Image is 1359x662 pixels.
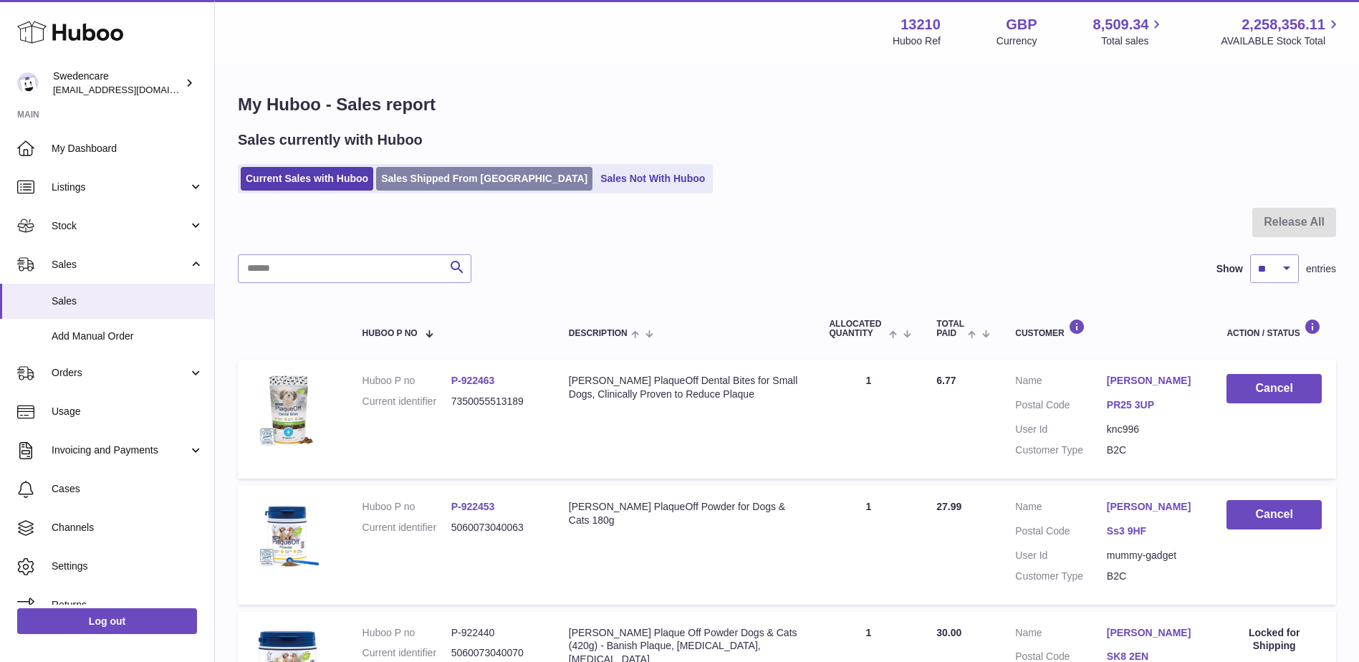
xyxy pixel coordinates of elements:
span: Huboo P no [362,329,418,338]
dt: Postal Code [1015,398,1107,416]
td: 1 [815,360,922,479]
dd: 5060073040070 [451,646,540,660]
dt: Huboo P no [362,500,451,514]
dt: User Id [1015,549,1107,562]
dd: B2C [1107,570,1199,583]
dd: knc996 [1107,423,1199,436]
strong: 13210 [901,15,941,34]
label: Show [1216,262,1243,276]
dt: Customer Type [1015,443,1107,457]
dt: Name [1015,500,1107,517]
a: Sales Shipped From [GEOGRAPHIC_DATA] [376,167,592,191]
dd: 7350055513189 [451,395,540,408]
dt: Postal Code [1015,524,1107,542]
span: Sales [52,294,203,308]
a: [PERSON_NAME] [1107,626,1199,640]
a: Ss3 9HF [1107,524,1199,538]
button: Cancel [1226,500,1322,529]
div: Swedencare [53,69,182,97]
dd: B2C [1107,443,1199,457]
a: Current Sales with Huboo [241,167,373,191]
span: 2,258,356.11 [1242,15,1325,34]
span: Cases [52,482,203,496]
a: P-922453 [451,501,495,512]
span: 27.99 [936,501,961,512]
button: Cancel [1226,374,1322,403]
dt: Customer Type [1015,570,1107,583]
dd: mummy-gadget [1107,549,1199,562]
img: gemma.horsfield@swedencare.co.uk [17,72,39,94]
span: Total paid [936,320,964,338]
div: [PERSON_NAME] PlaqueOff Dental Bites for Small Dogs, Clinically Proven to Reduce Plaque [569,374,801,401]
dt: Current identifier [362,521,451,534]
span: My Dashboard [52,142,203,155]
a: P-922463 [451,375,495,386]
img: $_57.JPG [252,500,324,572]
div: Huboo Ref [893,34,941,48]
a: [PERSON_NAME] [1107,500,1199,514]
span: Sales [52,258,188,272]
span: Total sales [1101,34,1165,48]
div: [PERSON_NAME] PlaqueOff Powder for Dogs & Cats 180g [569,500,801,527]
a: [PERSON_NAME] [1107,374,1199,388]
dt: Name [1015,374,1107,391]
dt: Current identifier [362,646,451,660]
h1: My Huboo - Sales report [238,93,1336,116]
span: 8,509.34 [1093,15,1149,34]
div: Customer [1015,319,1198,338]
dt: Huboo P no [362,626,451,640]
div: Action / Status [1226,319,1322,338]
dt: User Id [1015,423,1107,436]
span: Returns [52,598,203,612]
a: 2,258,356.11 AVAILABLE Stock Total [1221,15,1342,48]
dt: Name [1015,626,1107,643]
dt: Huboo P no [362,374,451,388]
dd: 5060073040063 [451,521,540,534]
span: Invoicing and Payments [52,443,188,457]
span: Stock [52,219,188,233]
a: Log out [17,608,197,634]
a: 8,509.34 Total sales [1093,15,1166,48]
a: Sales Not With Huboo [595,167,710,191]
span: entries [1306,262,1336,276]
span: Listings [52,181,188,194]
span: 30.00 [936,627,961,638]
td: 1 [815,486,922,605]
span: Channels [52,521,203,534]
div: Currency [997,34,1037,48]
a: PR25 3UP [1107,398,1199,412]
img: $_57.JPG [252,374,324,446]
div: Locked for Shipping [1226,626,1322,653]
span: Description [569,329,628,338]
span: Settings [52,560,203,573]
span: [EMAIL_ADDRESS][DOMAIN_NAME] [53,84,211,95]
span: Add Manual Order [52,330,203,343]
span: 6.77 [936,375,956,386]
strong: GBP [1006,15,1037,34]
h2: Sales currently with Huboo [238,130,423,150]
span: ALLOCATED Quantity [829,320,885,338]
span: AVAILABLE Stock Total [1221,34,1342,48]
span: Orders [52,366,188,380]
dt: Current identifier [362,395,451,408]
span: Usage [52,405,203,418]
dd: P-922440 [451,626,540,640]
